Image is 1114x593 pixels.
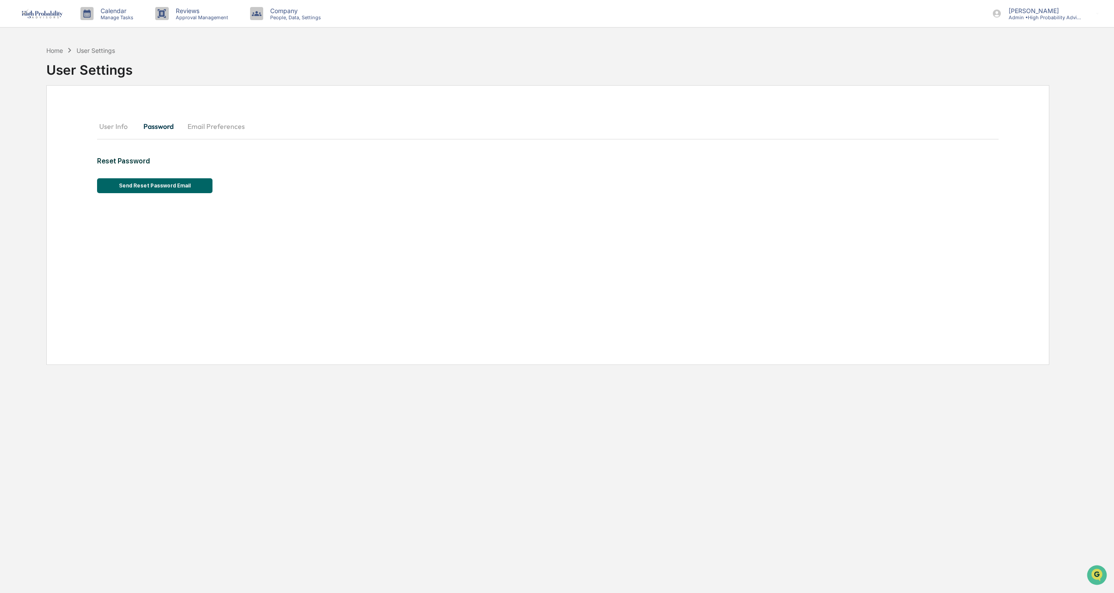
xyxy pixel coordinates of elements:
[263,14,325,21] p: People, Data, Settings
[181,116,252,137] button: Email Preferences
[9,67,24,83] img: 1746055101610-c473b297-6a78-478c-a979-82029cc54cd1
[136,116,181,137] button: Password
[1002,14,1083,21] p: Admin • High Probability Advisors, LLC
[149,69,159,80] button: Start new chat
[87,148,106,155] span: Pylon
[1086,564,1110,588] iframe: Open customer support
[17,127,55,135] span: Data Lookup
[62,148,106,155] a: Powered byPylon
[60,107,112,122] a: 🗄️Attestations
[30,67,143,76] div: Start new chat
[94,7,138,14] p: Calendar
[1002,7,1083,14] p: [PERSON_NAME]
[97,157,818,165] div: Reset Password
[17,110,56,119] span: Preclearance
[263,7,325,14] p: Company
[169,14,233,21] p: Approval Management
[30,76,111,83] div: We're available if you need us!
[9,128,16,135] div: 🔎
[77,47,115,54] div: User Settings
[21,9,63,18] img: logo
[5,123,59,139] a: 🔎Data Lookup
[97,116,136,137] button: User Info
[5,107,60,122] a: 🖐️Preclearance
[9,111,16,118] div: 🖐️
[63,111,70,118] div: 🗄️
[46,55,132,78] div: User Settings
[169,7,233,14] p: Reviews
[9,18,159,32] p: How can we help?
[72,110,108,119] span: Attestations
[94,14,138,21] p: Manage Tasks
[97,178,212,193] button: Send Reset Password Email
[46,47,63,54] div: Home
[97,116,999,137] div: secondary tabs example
